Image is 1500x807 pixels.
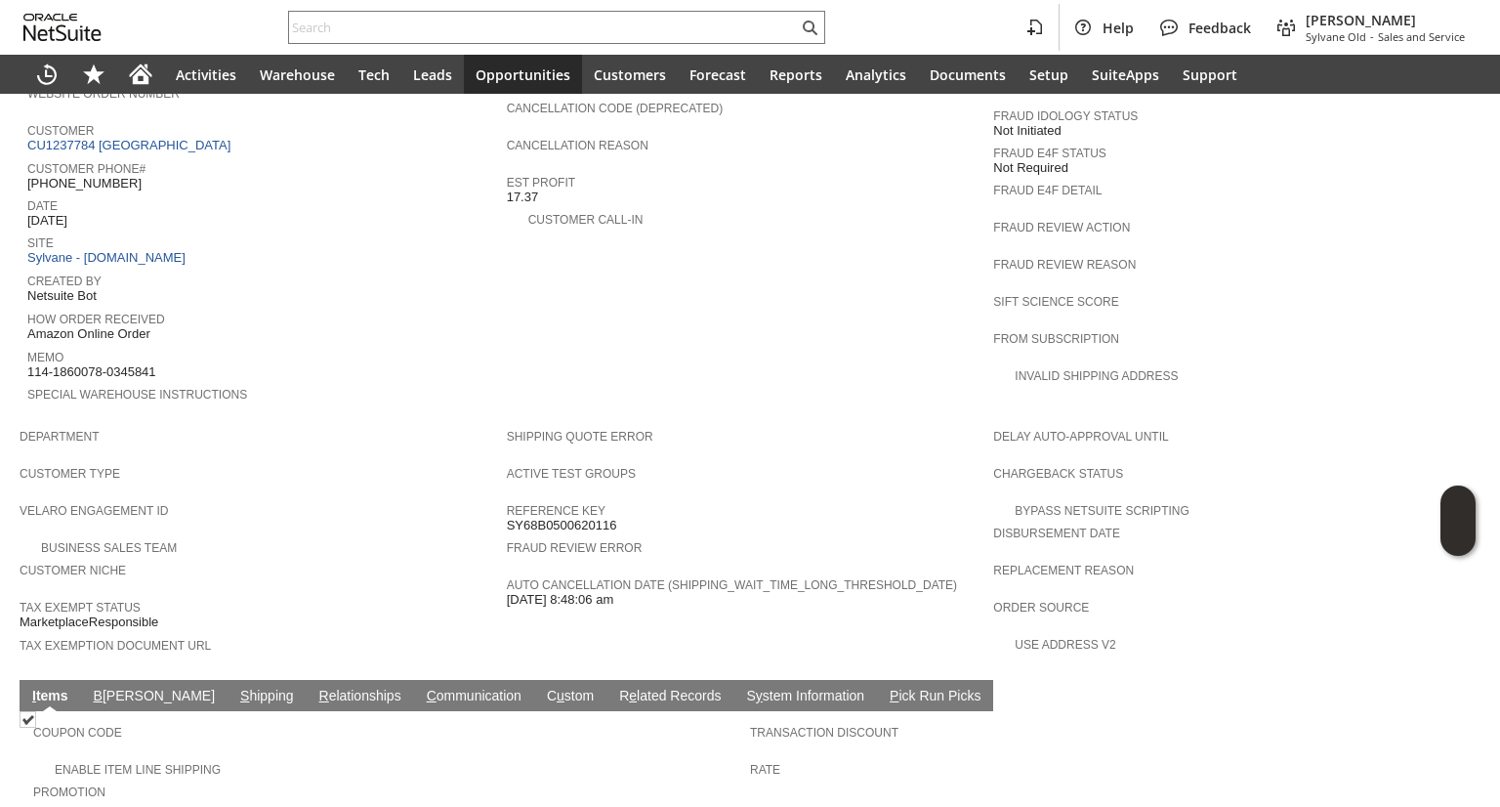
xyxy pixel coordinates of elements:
[846,65,906,84] span: Analytics
[20,711,36,728] img: Checked
[507,430,653,444] a: Shipping Quote Error
[993,221,1130,234] a: Fraud Review Action
[89,688,220,706] a: B[PERSON_NAME]
[23,55,70,94] a: Recent Records
[27,162,146,176] a: Customer Phone#
[248,55,347,94] a: Warehouse
[401,55,464,94] a: Leads
[27,313,165,326] a: How Order Received
[614,688,726,706] a: Related Records
[27,213,67,229] span: [DATE]
[1015,369,1178,383] a: Invalid Shipping Address
[993,527,1120,540] a: Disbursement Date
[27,87,180,101] a: Website Order Number
[347,55,401,94] a: Tech
[993,160,1068,176] span: Not Required
[164,55,248,94] a: Activities
[834,55,918,94] a: Analytics
[27,326,150,342] span: Amazon Online Order
[413,65,452,84] span: Leads
[235,688,299,706] a: Shipping
[594,65,666,84] span: Customers
[1015,504,1188,518] a: Bypass NetSuite Scripting
[1306,29,1366,44] span: Sylvane Old
[993,123,1061,139] span: Not Initiated
[20,430,100,444] a: Department
[930,65,1006,84] span: Documents
[1015,638,1115,652] a: Use Address V2
[20,504,168,518] a: Velaro Engagement ID
[741,688,869,706] a: System Information
[27,124,94,138] a: Customer
[1080,55,1171,94] a: SuiteApps
[94,688,103,703] span: B
[993,467,1123,481] a: Chargeback Status
[27,288,97,304] span: Netsuite Bot
[27,236,54,250] a: Site
[1440,486,1476,556] iframe: Click here to launch Oracle Guided Learning Help Panel
[507,139,648,152] a: Cancellation Reason
[35,63,59,86] svg: Recent Records
[1092,65,1159,84] span: SuiteApps
[1188,19,1251,37] span: Feedback
[176,65,236,84] span: Activities
[33,726,122,740] a: Coupon Code
[289,16,798,39] input: Search
[1306,11,1465,29] span: [PERSON_NAME]
[993,601,1089,615] a: Order Source
[129,63,152,86] svg: Home
[27,176,142,191] span: [PHONE_NUMBER]
[507,518,617,533] span: SY68B0500620116
[1440,522,1476,557] span: Oracle Guided Learning Widget. To move around, please hold and drag
[41,541,177,555] a: Business Sales Team
[1378,29,1465,44] span: Sales and Service
[993,109,1138,123] a: Fraud Idology Status
[82,63,105,86] svg: Shortcuts
[27,138,235,152] a: CU1237784 [GEOGRAPHIC_DATA]
[422,688,526,706] a: Communication
[32,688,36,703] span: I
[1171,55,1249,94] a: Support
[427,688,437,703] span: C
[20,467,120,481] a: Customer Type
[314,688,406,706] a: Relationships
[464,55,582,94] a: Opportunities
[33,786,105,799] a: Promotion
[993,332,1119,346] a: From Subscription
[557,688,564,703] span: u
[1183,65,1237,84] span: Support
[20,615,158,630] span: MarketplaceResponsible
[756,688,763,703] span: y
[27,351,63,364] a: Memo
[993,564,1134,577] a: Replacement reason
[240,688,249,703] span: S
[260,65,335,84] span: Warehouse
[993,184,1102,197] a: Fraud E4F Detail
[890,688,898,703] span: P
[117,55,164,94] a: Home
[1018,55,1080,94] a: Setup
[918,55,1018,94] a: Documents
[885,688,985,706] a: Pick Run Picks
[993,258,1136,272] a: Fraud Review Reason
[20,564,126,577] a: Customer Niche
[70,55,117,94] div: Shortcuts
[507,102,724,115] a: Cancellation Code (deprecated)
[542,688,599,706] a: Custom
[27,388,247,402] a: Special Warehouse Instructions
[476,65,570,84] span: Opportunities
[993,430,1168,444] a: Delay Auto-Approval Until
[1029,65,1068,84] span: Setup
[27,275,102,288] a: Created By
[27,199,58,213] a: Date
[770,65,822,84] span: Reports
[27,250,190,265] a: Sylvane - [DOMAIN_NAME]
[993,147,1106,160] a: Fraud E4F Status
[20,601,141,615] a: Tax Exempt Status
[23,14,102,41] svg: logo
[27,364,156,380] span: 114-1860078-0345841
[1103,19,1134,37] span: Help
[689,65,746,84] span: Forecast
[358,65,390,84] span: Tech
[629,688,637,703] span: e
